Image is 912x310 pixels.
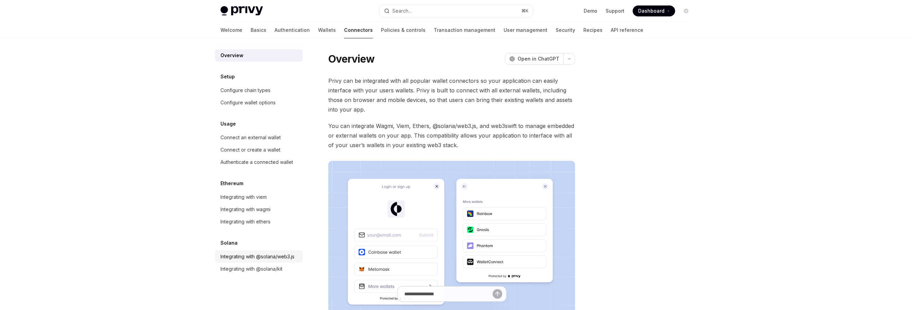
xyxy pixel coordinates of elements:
[220,218,270,226] div: Integrating with ethers
[220,73,235,81] h5: Setup
[434,22,495,38] a: Transaction management
[215,49,303,62] a: Overview
[215,250,303,263] a: Integrating with @solana/web3.js
[275,22,310,38] a: Authentication
[220,239,238,247] h5: Solana
[215,191,303,203] a: Integrating with viem
[318,22,336,38] a: Wallets
[392,7,411,15] div: Search...
[505,53,563,65] button: Open in ChatGPT
[220,86,270,94] div: Configure chain types
[220,120,236,128] h5: Usage
[215,263,303,275] a: Integrating with @solana/kit
[681,5,692,16] button: Toggle dark mode
[493,289,502,299] button: Send message
[220,51,243,60] div: Overview
[606,8,624,14] a: Support
[611,22,643,38] a: API reference
[251,22,266,38] a: Basics
[404,286,493,301] input: Ask a question...
[220,193,267,201] div: Integrating with viem
[220,6,263,16] img: light logo
[638,8,664,14] span: Dashboard
[328,121,575,150] span: You can integrate Wagmi, Viem, Ethers, @solana/web3.js, and web3swift to manage embedded or exter...
[518,55,559,62] span: Open in ChatGPT
[633,5,675,16] a: Dashboard
[215,131,303,144] a: Connect an external wallet
[220,253,294,261] div: Integrating with @solana/web3.js
[215,216,303,228] a: Integrating with ethers
[220,205,270,214] div: Integrating with wagmi
[220,146,280,154] div: Connect or create a wallet
[215,144,303,156] a: Connect or create a wallet
[379,5,533,17] button: Search...⌘K
[584,8,597,14] a: Demo
[583,22,603,38] a: Recipes
[215,203,303,216] a: Integrating with wagmi
[504,22,547,38] a: User management
[220,158,293,166] div: Authenticate a connected wallet
[215,96,303,109] a: Configure wallet options
[220,99,276,107] div: Configure wallet options
[220,22,242,38] a: Welcome
[220,265,282,273] div: Integrating with @solana/kit
[215,156,303,168] a: Authenticate a connected wallet
[556,22,575,38] a: Security
[344,22,373,38] a: Connectors
[381,22,426,38] a: Policies & controls
[328,53,375,65] h1: Overview
[220,179,243,188] h5: Ethereum
[521,8,529,14] span: ⌘ K
[328,76,575,114] span: Privy can be integrated with all popular wallet connectors so your application can easily interfa...
[220,133,281,142] div: Connect an external wallet
[215,84,303,96] a: Configure chain types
